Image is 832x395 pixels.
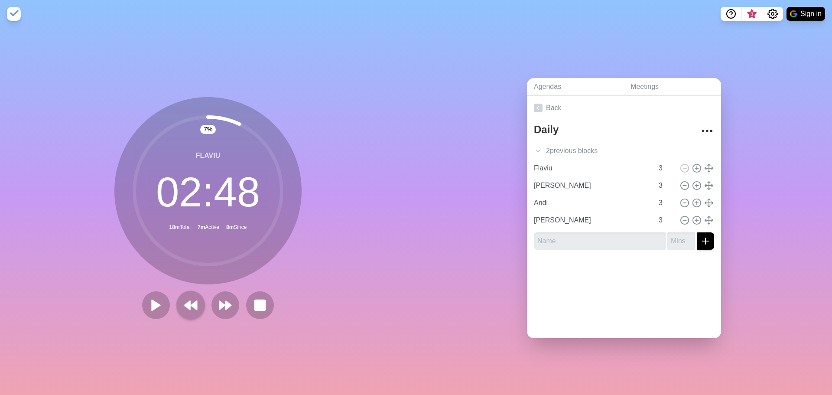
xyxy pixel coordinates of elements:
button: Settings [762,7,783,21]
div: 2 previous block [527,142,721,160]
button: More [699,122,716,140]
span: s [594,146,598,156]
a: Meetings [624,78,721,96]
input: Name [530,212,653,229]
input: Mins [667,232,695,250]
img: timeblocks logo [7,7,21,21]
input: Name [530,177,653,194]
input: Mins [655,160,676,177]
span: 3 [748,11,755,18]
a: Agendas [527,78,624,96]
button: Sign in [786,7,825,21]
input: Name [530,194,653,212]
button: Help [721,7,741,21]
input: Name [530,160,653,177]
input: Mins [655,194,676,212]
input: Mins [655,212,676,229]
img: google logo [790,10,797,17]
input: Mins [655,177,676,194]
button: What’s new [741,7,762,21]
a: Back [527,96,721,120]
input: Name [534,232,666,250]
